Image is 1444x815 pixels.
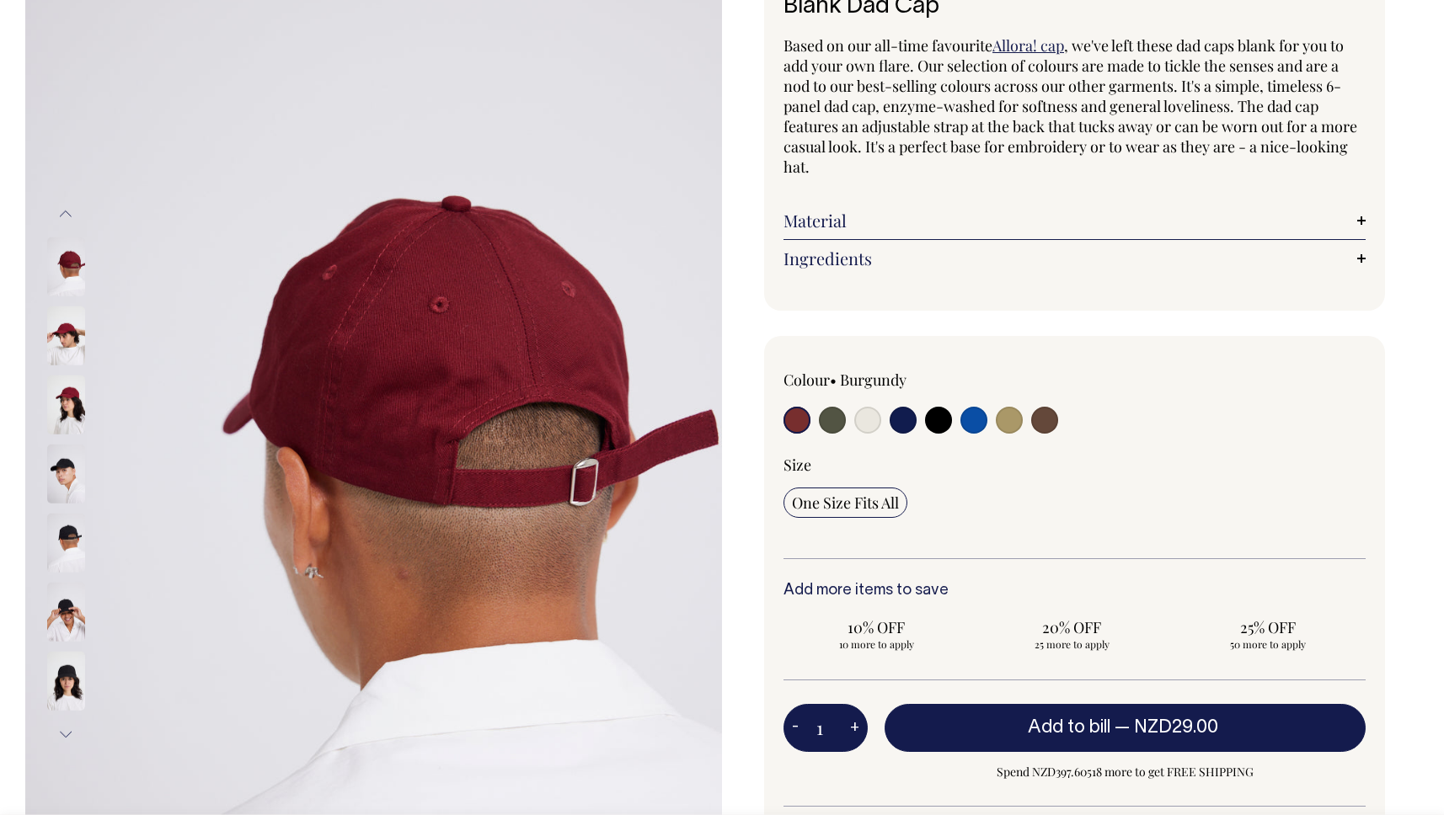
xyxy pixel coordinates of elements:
span: One Size Fits All [792,493,899,513]
a: Material [784,210,1366,231]
span: , we've left these dad caps blank for you to add your own flare. Our selection of colours are mad... [784,35,1357,177]
span: Based on our all-time favourite [784,35,992,56]
span: 25 more to apply [987,637,1156,651]
span: • [830,370,837,390]
div: Size [784,455,1366,475]
button: Add to bill —NZD29.00 [885,704,1366,751]
img: black [47,445,85,503]
span: — [1115,719,1222,736]
input: 10% OFF 10 more to apply [784,612,969,656]
img: burgundy [47,237,85,296]
img: black [47,583,85,642]
span: 25% OFF [1184,617,1352,637]
h6: Add more items to save [784,583,1366,599]
a: Ingredients [784,248,1366,269]
span: Add to bill [1028,719,1110,736]
img: black [47,514,85,573]
img: burgundy [47,376,85,434]
span: NZD29.00 [1134,719,1218,736]
button: - [784,711,807,745]
span: 10 more to apply [792,637,960,651]
a: Allora! cap [992,35,1064,56]
div: Colour [784,370,1016,390]
input: 20% OFF 25 more to apply [979,612,1164,656]
button: Previous [53,194,78,232]
label: Burgundy [840,370,907,390]
input: One Size Fits All [784,487,907,518]
span: 50 more to apply [1184,637,1352,651]
button: + [842,711,868,745]
button: Next [53,716,78,754]
span: 10% OFF [792,617,960,637]
span: Spend NZD397.60518 more to get FREE SHIPPING [885,762,1366,782]
img: burgundy [47,306,85,365]
span: 20% OFF [987,617,1156,637]
img: black [47,652,85,711]
input: 25% OFF 50 more to apply [1175,612,1361,656]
